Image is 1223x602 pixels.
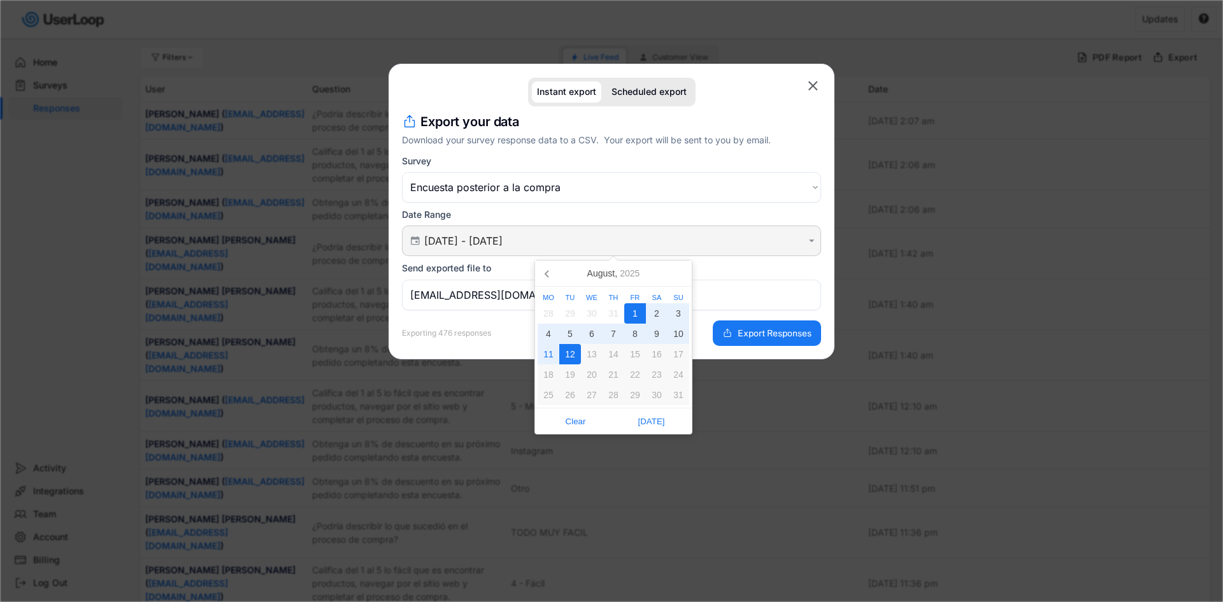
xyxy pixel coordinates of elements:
div: 30 [581,303,603,324]
div: 3 [668,303,689,324]
div: 24 [668,364,689,385]
div: 26 [559,385,581,405]
div: Tu [559,294,581,301]
div: Date Range [402,209,451,220]
div: 11 [538,344,559,364]
div: 31 [668,385,689,405]
div: 31 [603,303,624,324]
div: Download your survey response data to a CSV. Your export will be sent to you by email. [402,133,821,147]
button:  [409,235,421,247]
div: 15 [624,344,646,364]
div: 6 [581,324,603,344]
span: [DATE] [617,412,685,431]
div: 27 [581,385,603,405]
div: Mo [538,294,559,301]
div: Instant export [537,87,596,97]
div: 16 [646,344,668,364]
div: 4 [538,324,559,344]
div: Survey [402,155,431,167]
div: We [581,294,603,301]
div: 28 [538,303,559,324]
button:  [806,236,817,247]
div: 20 [581,364,603,385]
button:  [805,78,821,94]
span: Clear [541,412,610,431]
div: 29 [559,303,581,324]
div: 5 [559,324,581,344]
div: 23 [646,364,668,385]
div: August, [582,263,645,283]
div: 7 [603,324,624,344]
text:  [411,235,420,247]
div: 14 [603,344,624,364]
div: Send exported file to [402,262,491,274]
div: Th [603,294,624,301]
span: Export Responses [738,329,812,338]
div: 2 [646,303,668,324]
div: 8 [624,324,646,344]
div: 28 [603,385,624,405]
div: 17 [668,344,689,364]
div: 30 [646,385,668,405]
div: 25 [538,385,559,405]
div: 19 [559,364,581,385]
div: Exporting 476 responses [402,329,491,337]
button: [DATE] [613,411,689,431]
div: 9 [646,324,668,344]
div: 12 [559,344,581,364]
div: Fr [624,294,646,301]
div: Su [668,294,689,301]
div: 13 [581,344,603,364]
h4: Export your data [420,113,519,131]
div: 18 [538,364,559,385]
div: Sa [646,294,668,301]
i: 2025 [620,269,640,278]
div: Scheduled export [611,87,687,97]
div: 10 [668,324,689,344]
div: 22 [624,364,646,385]
div: 1 [624,303,646,324]
button: Export Responses [713,320,821,346]
div: 21 [603,364,624,385]
button: Clear [538,411,613,431]
text:  [808,78,818,94]
div: 29 [624,385,646,405]
text:  [809,235,815,246]
input: Air Date/Time Picker [424,234,803,247]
